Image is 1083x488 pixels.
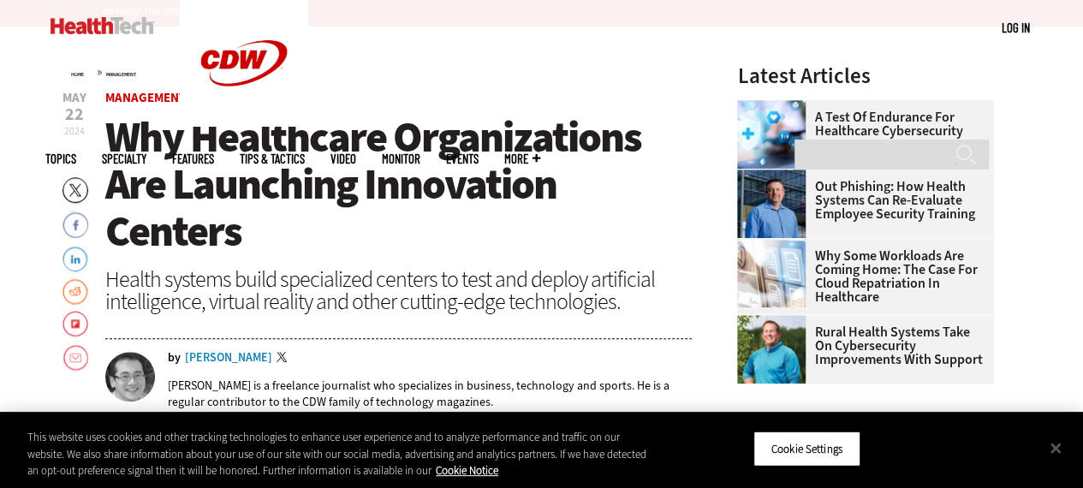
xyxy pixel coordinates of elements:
a: Twitter [277,352,292,366]
button: Close [1037,429,1074,467]
img: Jim Roeder [737,315,806,384]
div: Health systems build specialized centers to test and deploy artificial intelligence, virtual real... [105,268,693,312]
span: Specialty [102,152,146,165]
a: Rural Health Systems Take On Cybersecurity Improvements with Support [737,325,984,366]
a: Events [446,152,479,165]
p: [PERSON_NAME] is a freelance journalist who specializes in business, technology and sports. He is... [168,378,693,410]
div: User menu [1002,19,1030,37]
a: MonITor [382,152,420,165]
a: Scott Currie [737,170,814,183]
span: More [504,152,540,165]
img: Electronic health records [737,239,806,307]
a: Electronic health records [737,239,814,253]
a: Video [330,152,356,165]
a: [PERSON_NAME] [185,352,272,364]
img: Healthcare cybersecurity [737,100,806,169]
span: by [168,352,181,364]
a: CDW [180,113,308,131]
a: Why Some Workloads Are Coming Home: The Case for Cloud Repatriation in Healthcare [737,249,984,304]
div: This website uses cookies and other tracking technologies to enhance user experience and to analy... [27,429,650,479]
a: More information about your privacy [436,463,498,478]
a: Tips & Tactics [240,152,305,165]
span: Topics [45,152,76,165]
a: Out Phishing: How Health Systems Can Re-Evaluate Employee Security Training [737,180,984,221]
img: Home [51,17,154,34]
a: Jim Roeder [737,315,814,329]
button: Cookie Settings [753,431,860,467]
a: Log in [1002,20,1030,35]
img: Scott Currie [737,170,806,238]
a: Features [172,152,214,165]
